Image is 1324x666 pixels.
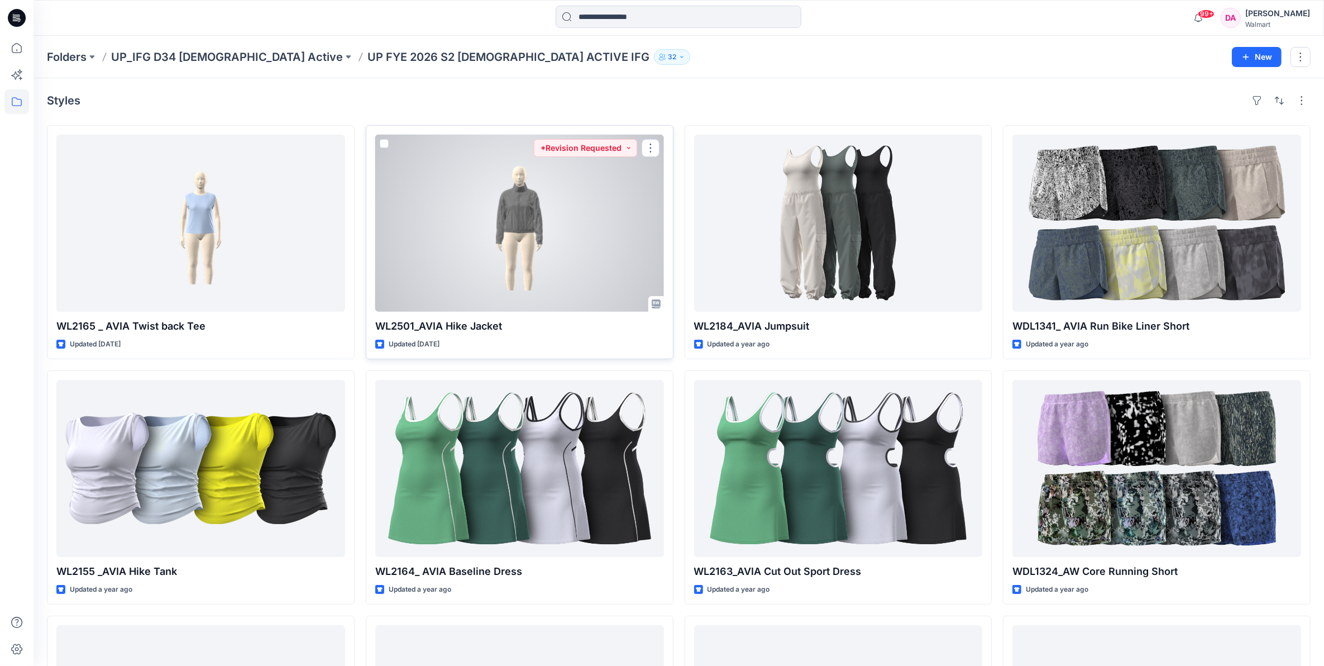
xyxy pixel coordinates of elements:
p: WL2164_ AVIA Baseline Dress [375,564,664,579]
a: WL2184_AVIA Jumpsuit [694,135,983,312]
p: Updated a year ago [1026,584,1088,596]
p: Updated a year ago [708,584,770,596]
p: WL2163_AVIA Cut Out Sport Dress [694,564,983,579]
p: WDL1324_AW Core Running Short [1012,564,1301,579]
div: Walmart [1245,20,1310,28]
p: Updated [DATE] [389,339,439,350]
a: Folders [47,49,87,65]
button: 32 [654,49,690,65]
p: Updated a year ago [708,339,770,350]
p: WL2184_AVIA Jumpsuit [694,318,983,334]
a: UP_IFG D34 [DEMOGRAPHIC_DATA] Active [111,49,343,65]
p: 32 [668,51,676,63]
p: UP FYE 2026 S2 [DEMOGRAPHIC_DATA] ACTIVE IFG [367,49,649,65]
p: WL2501_AVIA Hike Jacket [375,318,664,334]
a: WL2155 _AVIA Hike Tank [56,380,345,557]
a: WL2501_AVIA Hike Jacket [375,135,664,312]
p: Updated a year ago [389,584,451,596]
p: WL2155 _AVIA Hike Tank [56,564,345,579]
button: New [1232,47,1282,67]
a: WL2164_ AVIA Baseline Dress [375,380,664,557]
p: WL2165 _ AVIA Twist back Tee [56,318,345,334]
h4: Styles [47,94,80,107]
a: WDL1324_AW Core Running Short [1012,380,1301,557]
p: Updated a year ago [1026,339,1088,350]
div: DA [1221,8,1241,28]
a: WL2165 _ AVIA Twist back Tee [56,135,345,312]
p: Updated a year ago [70,584,132,596]
p: WDL1341_ AVIA Run Bike Liner Short [1012,318,1301,334]
p: Updated [DATE] [70,339,121,350]
a: WDL1341_ AVIA Run Bike Liner Short [1012,135,1301,312]
div: [PERSON_NAME] [1245,7,1310,20]
a: WL2163_AVIA Cut Out Sport Dress [694,380,983,557]
span: 99+ [1198,9,1215,18]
